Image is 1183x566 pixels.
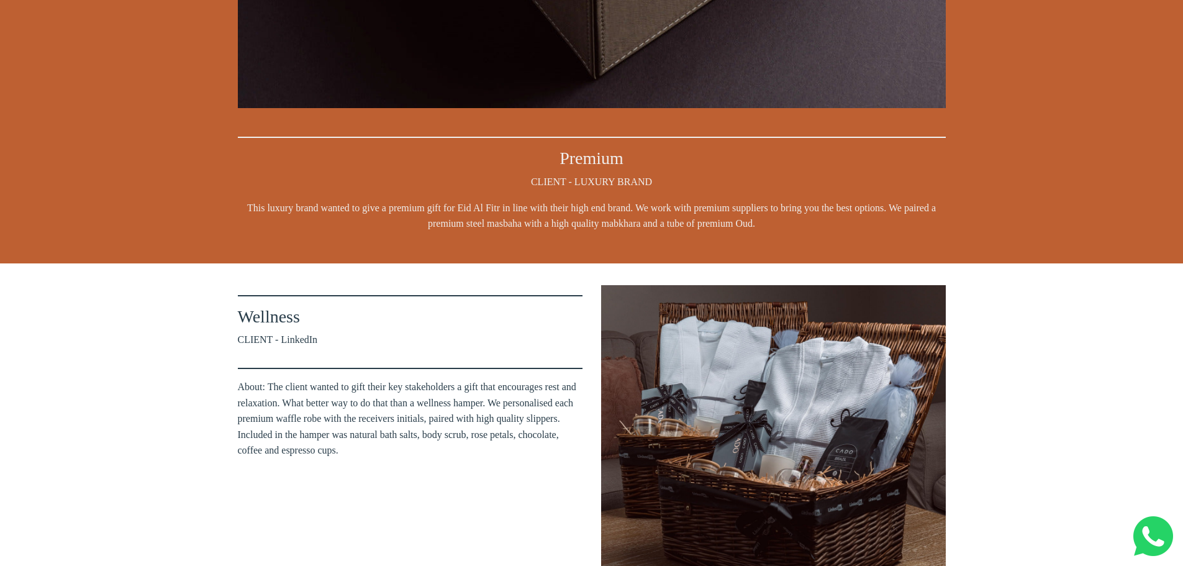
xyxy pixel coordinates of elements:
[354,52,415,62] span: Company name
[238,379,582,459] span: About: The client wanted to gift their key stakeholders a gift that encourages rest and relaxatio...
[354,1,394,11] span: Last name
[238,332,318,348] span: CLIENT - LinkedIn
[354,103,413,113] span: Number of gifts
[560,148,623,168] span: Premium
[1133,516,1173,556] img: Whatsapp
[238,307,300,326] span: Wellness
[238,174,946,190] span: CLIENT - LUXURY BRAND
[238,200,946,232] span: This luxury brand wanted to give a premium gift for Eid Al Fitr in line with their high end brand...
